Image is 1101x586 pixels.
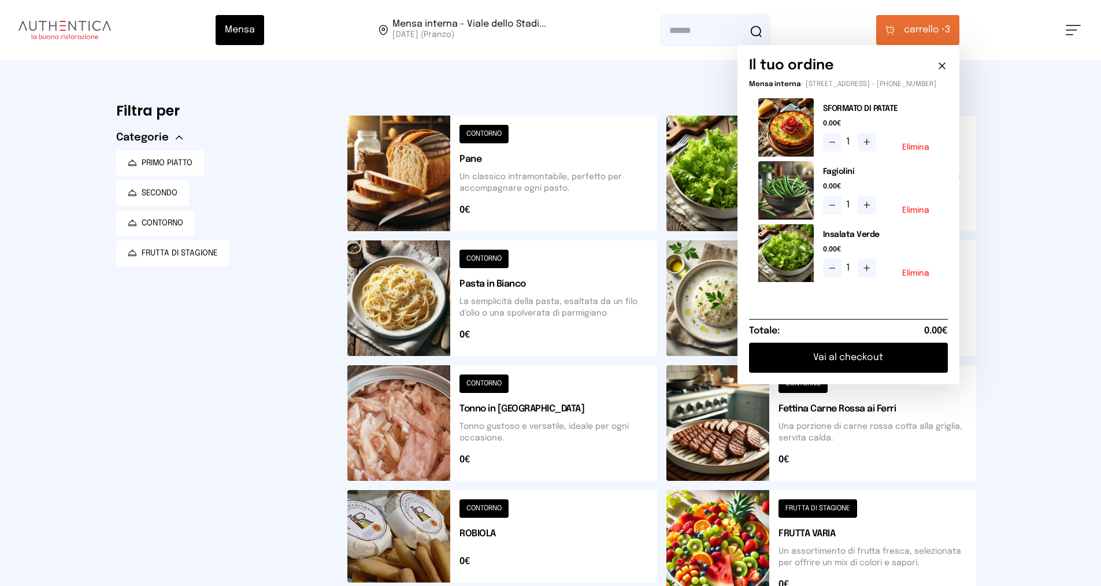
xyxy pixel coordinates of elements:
h6: Totale: [749,324,780,338]
span: 0.00€ [823,119,939,128]
h6: Filtra per [116,102,329,120]
img: logo.8f33a47.png [18,21,111,39]
button: Elimina [902,143,929,151]
img: media [758,224,814,283]
span: Viale dello Stadio, 77, 05100 Terni TR, Italia [392,20,546,40]
button: FRUTTA DI STAGIONE [116,240,229,266]
button: SECONDO [116,180,189,206]
p: - [STREET_ADDRESS] - [PHONE_NUMBER] [749,80,948,89]
button: PRIMO PIATTO [116,150,204,176]
span: PRIMO PIATTO [142,157,192,169]
span: 0.00€ [823,245,939,254]
button: CONTORNO [116,210,195,236]
h2: SFORMATO DI PATATE [823,103,939,114]
span: Mensa interna [749,81,800,88]
span: carrello • [904,23,945,37]
img: media [758,161,814,220]
button: Mensa [216,15,264,45]
button: carrello •3 [876,15,959,45]
span: SECONDO [142,187,177,199]
span: 3 [904,23,950,37]
button: Categorie [116,129,183,146]
h2: Insalata Verde [823,229,939,240]
img: media [758,98,814,157]
span: 1 [846,135,853,149]
button: Vai al checkout [749,343,948,373]
span: CONTORNO [142,217,183,229]
span: 0.00€ [924,324,948,338]
span: 0.00€ [823,182,939,191]
span: FRUTTA DI STAGIONE [142,247,218,259]
h2: Fagiolini [823,166,939,177]
span: Categorie [116,129,169,146]
span: 1 [846,198,853,212]
h6: Il tuo ordine [749,57,834,75]
button: Elimina [902,206,929,214]
button: Elimina [902,269,929,277]
span: 1 [846,261,853,275]
span: [DATE] (Pranzo) [392,29,546,40]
